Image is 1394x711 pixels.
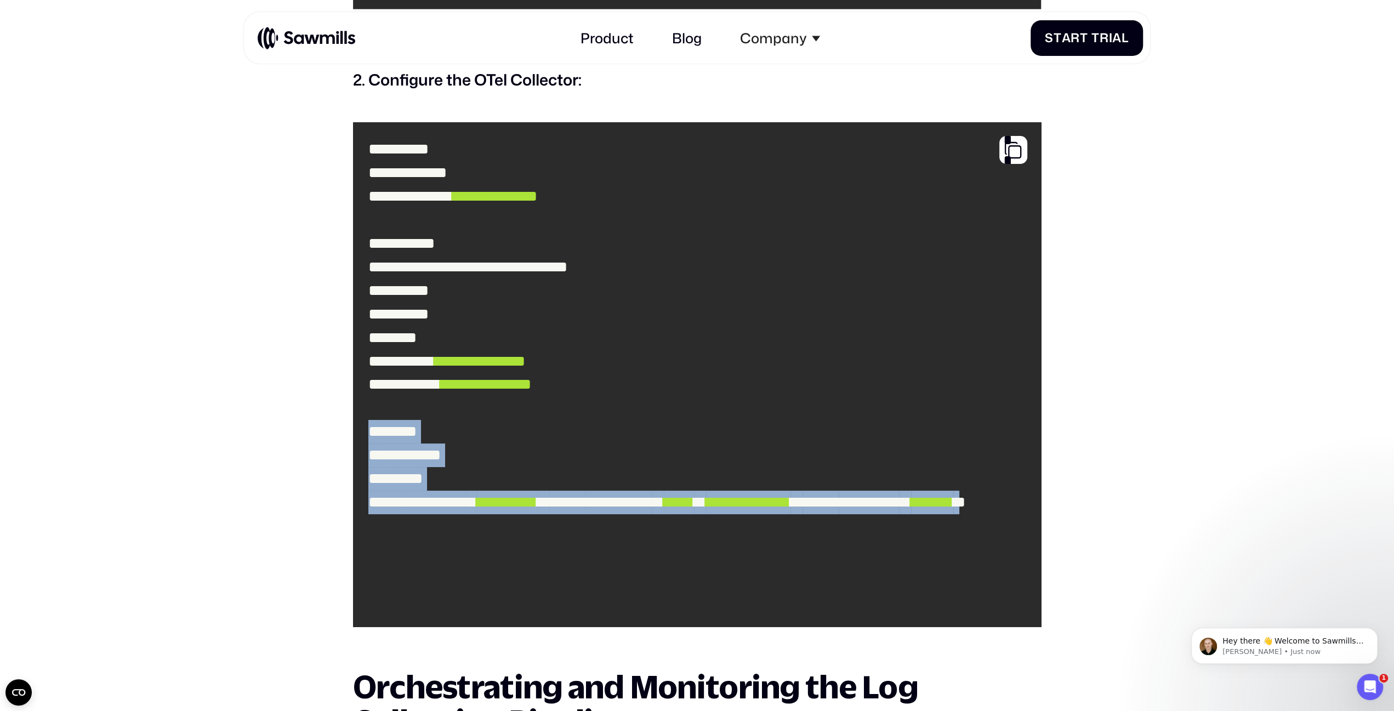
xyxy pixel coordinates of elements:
iframe: Intercom notifications message [1175,605,1394,681]
span: S [1045,31,1054,45]
span: i [1108,31,1112,45]
span: t [1053,31,1061,45]
span: l [1122,31,1129,45]
span: a [1112,31,1122,45]
p: Define log sources in as shown above. [353,9,1042,38]
span: r [1099,31,1108,45]
a: Product [570,19,644,57]
span: r [1071,31,1080,45]
div: Company [740,30,807,47]
a: Blog [662,19,712,57]
button: Open CMP widget [5,679,32,706]
span: T [1091,31,1100,45]
a: StartTrial [1031,20,1143,56]
span: a [1061,31,1071,45]
strong: 2. Configure the OTel Collector: [353,69,582,90]
span: 1 [1379,674,1388,682]
iframe: Intercom live chat [1357,674,1383,700]
span: t [1080,31,1088,45]
div: Company [730,19,831,57]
